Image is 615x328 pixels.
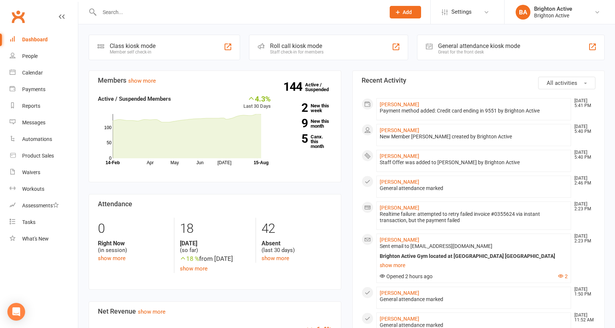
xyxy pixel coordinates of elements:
h3: Net Revenue [98,308,332,315]
div: 42 [262,218,332,240]
a: 9New this month [282,119,332,128]
strong: 5 [282,133,308,144]
a: Reports [10,98,78,114]
time: [DATE] 5:41 PM [571,99,595,108]
a: Dashboard [10,31,78,48]
strong: 9 [282,118,308,129]
div: Tasks [22,219,35,225]
a: Calendar [10,65,78,81]
a: [PERSON_NAME] [380,290,419,296]
a: show more [380,260,568,270]
strong: [DATE] [180,240,250,247]
div: Member self check-in [110,49,156,55]
div: (in session) [98,240,168,254]
a: [PERSON_NAME] [380,127,419,133]
time: [DATE] 5:40 PM [571,150,595,160]
div: Product Sales [22,153,54,159]
a: 5Canx. this month [282,134,332,149]
strong: Absent [262,240,332,247]
div: Reports [22,103,40,109]
a: [PERSON_NAME] [380,237,419,243]
a: Waivers [10,164,78,181]
div: Class kiosk mode [110,42,156,49]
time: [DATE] 1:50 PM [571,287,595,297]
div: Staff Offer was added to [PERSON_NAME] by Brighton Active [380,159,568,166]
div: Brighton Active Gym located at [GEOGRAPHIC_DATA] [GEOGRAPHIC_DATA] [380,253,568,259]
div: General attendance marked [380,296,568,303]
a: show more [138,308,165,315]
strong: Right Now [98,240,168,247]
time: [DATE] 2:23 PM [571,202,595,211]
button: 2 [558,273,568,280]
a: [PERSON_NAME] [380,153,419,159]
a: show more [128,77,156,84]
div: Payment method added: Credit card ending in 9551 by Brighton Active [380,108,568,114]
button: Add [390,6,421,18]
div: BA [516,5,530,20]
div: 18 [180,218,250,240]
time: [DATE] 5:40 PM [571,124,595,134]
div: Assessments [22,203,59,208]
a: show more [98,255,126,262]
div: Open Intercom Messenger [7,303,25,321]
input: Search... [97,7,380,17]
strong: Active / Suspended Members [98,96,171,102]
div: 4.3% [243,94,271,103]
a: 2New this week [282,103,332,113]
span: All activities [547,80,577,86]
div: Payments [22,86,45,92]
div: Automations [22,136,52,142]
a: [PERSON_NAME] [380,101,419,107]
a: show more [180,265,208,272]
time: [DATE] 11:52 AM [571,313,595,322]
a: Payments [10,81,78,98]
div: Last 30 Days [243,94,271,110]
a: [PERSON_NAME] [380,316,419,322]
a: Tasks [10,214,78,231]
a: What's New [10,231,78,247]
div: Dashboard [22,37,48,42]
a: Clubworx [9,7,27,26]
a: 144Active / Suspended [305,77,338,97]
span: Settings [451,4,472,20]
span: Sent email to [EMAIL_ADDRESS][DOMAIN_NAME] [380,243,492,249]
div: New Member [PERSON_NAME] created by Brighton Active [380,134,568,140]
div: Great for the front desk [438,49,520,55]
span: 18 % [180,255,199,262]
div: Realtime failure: attempted to retry failed invoice #0355624 via instant transaction, but the pay... [380,211,568,224]
div: Brighton Active [534,12,572,19]
a: Workouts [10,181,78,197]
a: show more [262,255,289,262]
div: Staff check-in for members [270,49,324,55]
div: Messages [22,120,45,125]
a: [PERSON_NAME] [380,179,419,185]
div: General attendance marked [380,185,568,191]
time: [DATE] 2:46 PM [571,176,595,186]
div: What's New [22,236,49,242]
strong: 2 [282,102,308,113]
div: Waivers [22,169,40,175]
strong: 144 [283,81,305,92]
h3: Recent Activity [362,77,596,84]
div: People [22,53,38,59]
div: General attendance kiosk mode [438,42,520,49]
div: Calendar [22,70,43,76]
div: Roll call kiosk mode [270,42,324,49]
div: Brighton Active [534,6,572,12]
div: 0 [98,218,168,240]
a: Assessments [10,197,78,214]
div: from [DATE] [180,254,250,264]
a: Messages [10,114,78,131]
div: (so far) [180,240,250,254]
h3: Attendance [98,200,332,208]
time: [DATE] 2:23 PM [571,234,595,244]
a: [PERSON_NAME] [380,205,419,211]
span: Add [403,9,412,15]
button: All activities [538,77,595,89]
a: Product Sales [10,148,78,164]
div: (last 30 days) [262,240,332,254]
div: Workouts [22,186,44,192]
span: Opened 2 hours ago [380,273,433,279]
h3: Members [98,77,332,84]
a: People [10,48,78,65]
